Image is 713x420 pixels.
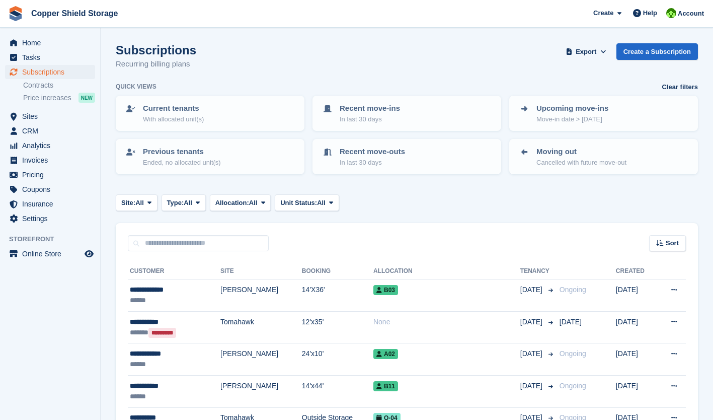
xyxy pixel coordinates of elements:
[22,197,83,211] span: Insurance
[560,382,586,390] span: Ongoing
[302,279,373,312] td: 14'X36'
[302,311,373,343] td: 12'x35'
[520,285,544,295] span: [DATE]
[22,124,83,138] span: CRM
[560,318,582,326] span: [DATE]
[302,343,373,376] td: 24'x10'
[616,375,656,407] td: [DATE]
[215,198,249,208] span: Allocation:
[616,343,656,376] td: [DATE]
[520,263,556,279] th: Tenancy
[536,114,608,124] p: Move-in date > [DATE]
[22,65,83,79] span: Subscriptions
[117,140,303,173] a: Previous tenants Ended, no allocated unit(s)
[128,263,220,279] th: Customer
[135,198,144,208] span: All
[275,194,339,211] button: Unit Status: All
[220,343,302,376] td: [PERSON_NAME]
[22,138,83,153] span: Analytics
[27,5,122,22] a: Copper Shield Storage
[302,375,373,407] td: 14'x44'
[5,168,95,182] a: menu
[78,93,95,103] div: NEW
[5,36,95,50] a: menu
[116,82,156,91] h6: Quick views
[616,263,656,279] th: Created
[373,285,398,295] span: B03
[666,8,676,18] img: Stephanie Wirhanowicz
[184,198,192,208] span: All
[5,138,95,153] a: menu
[520,317,544,327] span: [DATE]
[520,348,544,359] span: [DATE]
[593,8,613,18] span: Create
[340,146,405,158] p: Recent move-outs
[560,286,586,294] span: Ongoing
[373,317,520,327] div: None
[116,43,196,57] h1: Subscriptions
[520,381,544,391] span: [DATE]
[340,103,400,114] p: Recent move-ins
[510,97,697,130] a: Upcoming move-ins Move-in date > [DATE]
[536,146,626,158] p: Moving out
[121,198,135,208] span: Site:
[313,97,500,130] a: Recent move-ins In last 30 days
[143,114,204,124] p: With allocated unit(s)
[143,103,204,114] p: Current tenants
[616,311,656,343] td: [DATE]
[5,197,95,211] a: menu
[220,263,302,279] th: Site
[167,198,184,208] span: Type:
[23,92,95,103] a: Price increases NEW
[340,158,405,168] p: In last 30 days
[616,43,698,60] a: Create a Subscription
[302,263,373,279] th: Booking
[5,124,95,138] a: menu
[616,279,656,312] td: [DATE]
[22,247,83,261] span: Online Store
[510,140,697,173] a: Moving out Cancelled with future move-out
[162,194,206,211] button: Type: All
[22,153,83,167] span: Invoices
[313,140,500,173] a: Recent move-outs In last 30 days
[220,311,302,343] td: Tomahawk
[5,153,95,167] a: menu
[23,81,95,90] a: Contracts
[373,263,520,279] th: Allocation
[249,198,258,208] span: All
[678,9,704,19] span: Account
[22,168,83,182] span: Pricing
[22,36,83,50] span: Home
[576,47,596,57] span: Export
[117,97,303,130] a: Current tenants With allocated unit(s)
[83,248,95,260] a: Preview store
[643,8,657,18] span: Help
[5,247,95,261] a: menu
[373,381,398,391] span: B11
[8,6,23,21] img: stora-icon-8386f47178a22dfd0bd8f6a31ec36ba5ce8667c1dd55bd0f319d3a0aa187defe.svg
[373,349,398,359] span: A02
[666,238,679,248] span: Sort
[5,50,95,64] a: menu
[220,375,302,407] td: [PERSON_NAME]
[5,212,95,226] a: menu
[143,158,221,168] p: Ended, no allocated unit(s)
[5,109,95,123] a: menu
[210,194,271,211] button: Allocation: All
[116,58,196,70] p: Recurring billing plans
[317,198,326,208] span: All
[23,93,71,103] span: Price increases
[536,103,608,114] p: Upcoming move-ins
[22,109,83,123] span: Sites
[560,349,586,358] span: Ongoing
[564,43,608,60] button: Export
[340,114,400,124] p: In last 30 days
[143,146,221,158] p: Previous tenants
[22,182,83,196] span: Coupons
[280,198,317,208] span: Unit Status:
[536,158,626,168] p: Cancelled with future move-out
[22,212,83,226] span: Settings
[5,182,95,196] a: menu
[662,82,698,92] a: Clear filters
[5,65,95,79] a: menu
